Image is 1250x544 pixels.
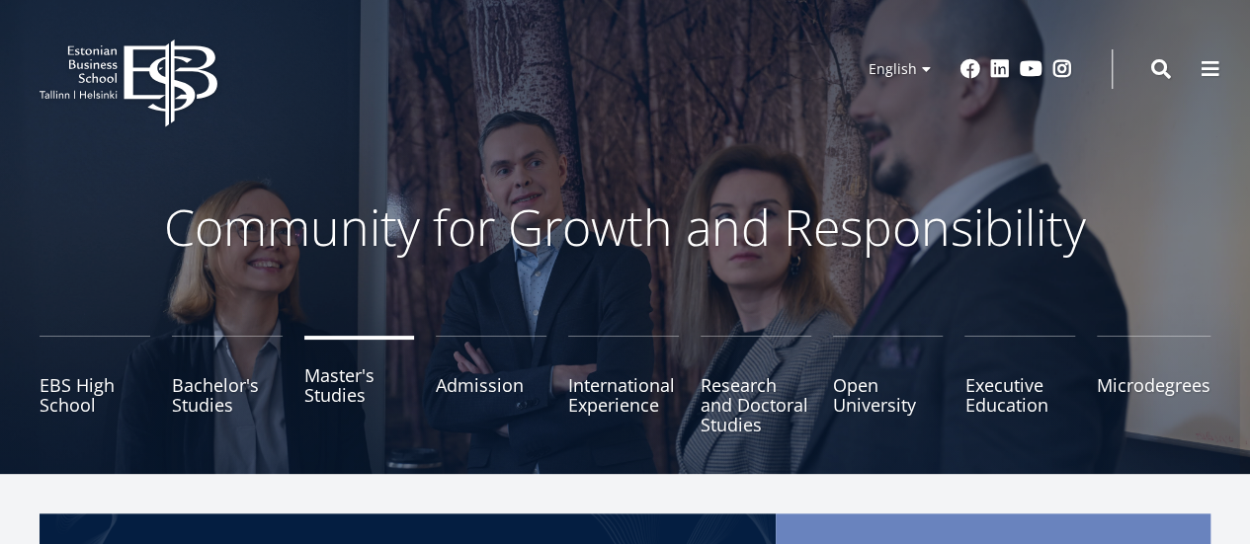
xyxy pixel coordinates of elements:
a: Bachelor's Studies [172,336,283,434]
a: Linkedin [990,59,1010,79]
a: International Experience [568,336,679,434]
a: Instagram [1052,59,1072,79]
p: Community for Growth and Responsibility [102,197,1149,257]
a: Youtube [1020,59,1042,79]
a: Research and Doctoral Studies [701,336,811,434]
a: Microdegrees [1097,336,1210,434]
a: EBS High School [40,336,150,434]
a: Open University [833,336,944,434]
a: Master's Studies [304,336,415,434]
a: Facebook [960,59,980,79]
a: Admission [436,336,546,434]
a: Executive Education [964,336,1075,434]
